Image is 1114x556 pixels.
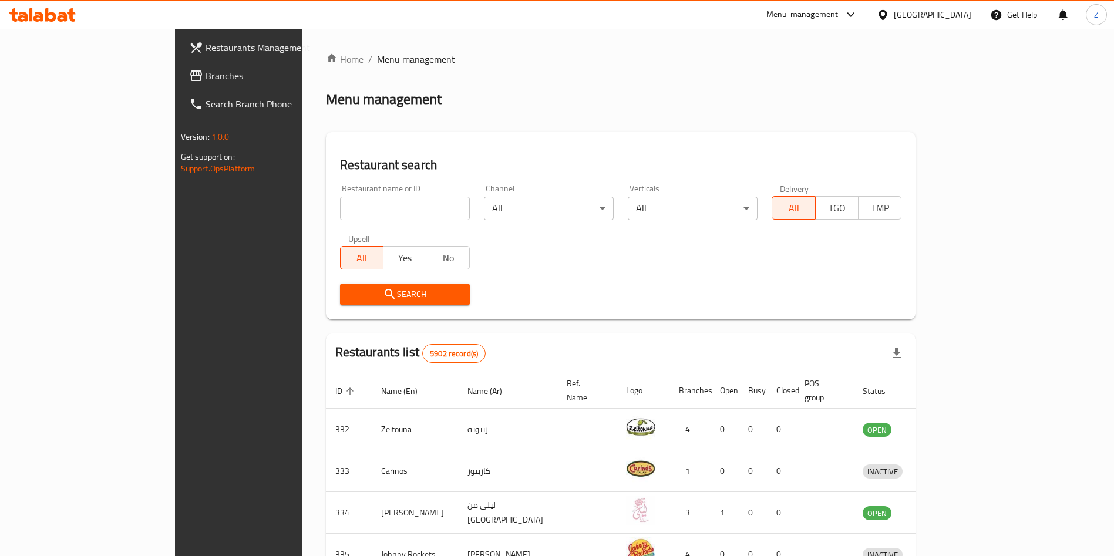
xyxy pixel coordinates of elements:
[372,409,458,450] td: Zeitouna
[383,246,426,269] button: Yes
[567,376,603,405] span: Ref. Name
[863,507,891,520] span: OPEN
[467,384,517,398] span: Name (Ar)
[669,373,711,409] th: Branches
[820,200,854,217] span: TGO
[711,450,739,492] td: 0
[767,409,795,450] td: 0
[711,492,739,534] td: 1
[340,197,470,220] input: Search for restaurant name or ID..
[340,284,470,305] button: Search
[626,496,655,525] img: Leila Min Lebnan
[739,373,767,409] th: Busy
[739,492,767,534] td: 0
[458,492,557,534] td: ليلى من [GEOGRAPHIC_DATA]
[180,33,361,62] a: Restaurants Management
[335,343,486,363] h2: Restaurants list
[669,492,711,534] td: 3
[345,250,379,267] span: All
[349,287,460,302] span: Search
[388,250,422,267] span: Yes
[181,149,235,164] span: Get support on:
[180,90,361,118] a: Search Branch Phone
[739,450,767,492] td: 0
[423,348,485,359] span: 5902 record(s)
[381,384,433,398] span: Name (En)
[711,409,739,450] td: 0
[181,161,255,176] a: Support.OpsPlatform
[863,200,897,217] span: TMP
[431,250,465,267] span: No
[669,450,711,492] td: 1
[458,409,557,450] td: زيتونة
[368,52,372,66] li: /
[805,376,839,405] span: POS group
[326,52,916,66] nav: breadcrumb
[711,373,739,409] th: Open
[340,156,902,174] h2: Restaurant search
[372,492,458,534] td: [PERSON_NAME]
[777,200,810,217] span: All
[335,384,358,398] span: ID
[206,41,352,55] span: Restaurants Management
[372,450,458,492] td: Carinos
[894,8,971,21] div: [GEOGRAPHIC_DATA]
[348,234,370,242] label: Upsell
[340,246,383,269] button: All
[422,344,486,363] div: Total records count
[626,454,655,483] img: Carinos
[206,69,352,83] span: Branches
[617,373,669,409] th: Logo
[181,129,210,144] span: Version:
[883,339,911,368] div: Export file
[767,450,795,492] td: 0
[739,409,767,450] td: 0
[772,196,815,220] button: All
[206,97,352,111] span: Search Branch Phone
[484,197,614,220] div: All
[626,412,655,442] img: Zeitouna
[863,423,891,437] span: OPEN
[211,129,230,144] span: 1.0.0
[426,246,469,269] button: No
[458,450,557,492] td: كارينوز
[780,184,809,193] label: Delivery
[326,90,442,109] h2: Menu management
[863,506,891,520] div: OPEN
[863,384,901,398] span: Status
[377,52,455,66] span: Menu management
[1094,8,1099,21] span: Z
[628,197,758,220] div: All
[767,373,795,409] th: Closed
[863,465,903,479] span: INACTIVE
[858,196,901,220] button: TMP
[767,492,795,534] td: 0
[766,8,839,22] div: Menu-management
[180,62,361,90] a: Branches
[815,196,859,220] button: TGO
[669,409,711,450] td: 4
